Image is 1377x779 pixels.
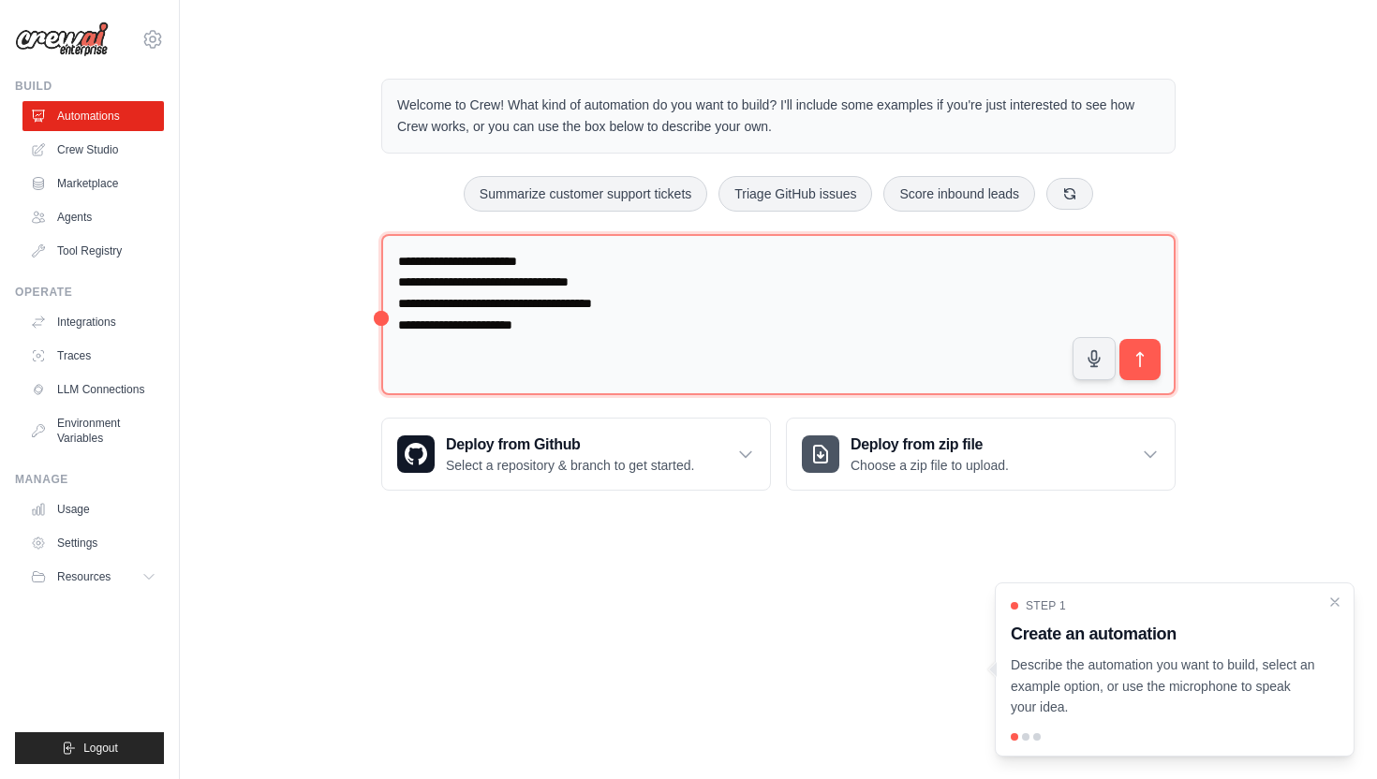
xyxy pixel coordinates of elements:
[22,375,164,404] a: LLM Connections
[22,341,164,371] a: Traces
[851,456,1009,475] p: Choose a zip file to upload.
[22,562,164,592] button: Resources
[15,285,164,300] div: Operate
[851,434,1009,456] h3: Deploy from zip file
[22,169,164,198] a: Marketplace
[1026,598,1066,613] span: Step 1
[22,494,164,524] a: Usage
[464,176,707,212] button: Summarize customer support tickets
[15,732,164,764] button: Logout
[22,202,164,232] a: Agents
[718,176,872,212] button: Triage GitHub issues
[446,456,694,475] p: Select a repository & branch to get started.
[22,307,164,337] a: Integrations
[57,569,111,584] span: Resources
[22,408,164,453] a: Environment Variables
[22,101,164,131] a: Automations
[446,434,694,456] h3: Deploy from Github
[15,79,164,94] div: Build
[1327,595,1342,610] button: Close walkthrough
[397,95,1160,138] p: Welcome to Crew! What kind of automation do you want to build? I'll include some examples if you'...
[22,236,164,266] a: Tool Registry
[883,176,1035,212] button: Score inbound leads
[1011,654,1316,718] p: Describe the automation you want to build, select an example option, or use the microphone to spe...
[1011,621,1316,647] h3: Create an automation
[83,741,118,756] span: Logout
[15,472,164,487] div: Manage
[22,135,164,165] a: Crew Studio
[22,528,164,558] a: Settings
[15,22,109,57] img: Logo
[1283,689,1377,779] iframe: Chat Widget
